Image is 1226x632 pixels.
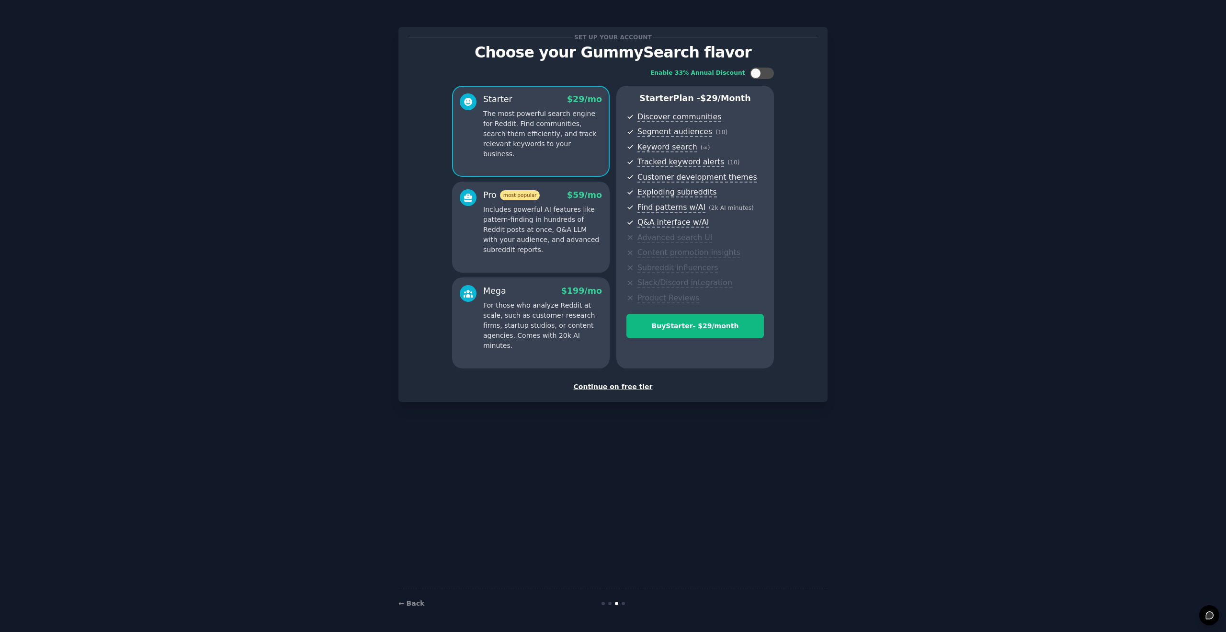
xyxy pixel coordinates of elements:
p: For those who analyze Reddit at scale, such as customer research firms, startup studios, or conte... [483,300,602,351]
span: Exploding subreddits [637,187,716,197]
span: Discover communities [637,112,721,122]
span: $ 59 /mo [567,190,602,200]
p: The most powerful search engine for Reddit. Find communities, search them efficiently, and track ... [483,109,602,159]
span: $ 29 /mo [567,94,602,104]
span: $ 199 /mo [561,286,602,296]
span: ( 10 ) [727,159,739,166]
div: Starter [483,93,512,105]
button: BuyStarter- $29/month [626,314,764,338]
div: Enable 33% Annual Discount [650,69,745,78]
p: Choose your GummySearch flavor [409,44,817,61]
a: ← Back [398,599,424,607]
span: Segment audiences [637,127,712,137]
p: Includes powerful AI features like pattern-finding in hundreds of Reddit posts at once, Q&A LLM w... [483,205,602,255]
div: Mega [483,285,506,297]
span: Q&A interface w/AI [637,218,709,228]
div: Continue on free tier [409,382,817,392]
span: Content promotion insights [637,248,740,258]
span: Find patterns w/AI [637,203,705,213]
span: Subreddit influencers [637,263,718,273]
span: Product Reviews [637,293,699,303]
span: ( ∞ ) [701,144,710,151]
span: Customer development themes [637,172,757,183]
span: Keyword search [637,142,697,152]
span: Advanced search UI [637,233,712,243]
span: most popular [500,190,540,200]
span: Tracked keyword alerts [637,157,724,167]
span: ( 2k AI minutes ) [709,205,754,211]
div: Pro [483,189,540,201]
span: Set up your account [573,32,654,42]
span: ( 10 ) [715,129,727,136]
div: Buy Starter - $ 29 /month [627,321,763,331]
span: $ 29 /month [700,93,751,103]
p: Starter Plan - [626,92,764,104]
span: Slack/Discord integration [637,278,732,288]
